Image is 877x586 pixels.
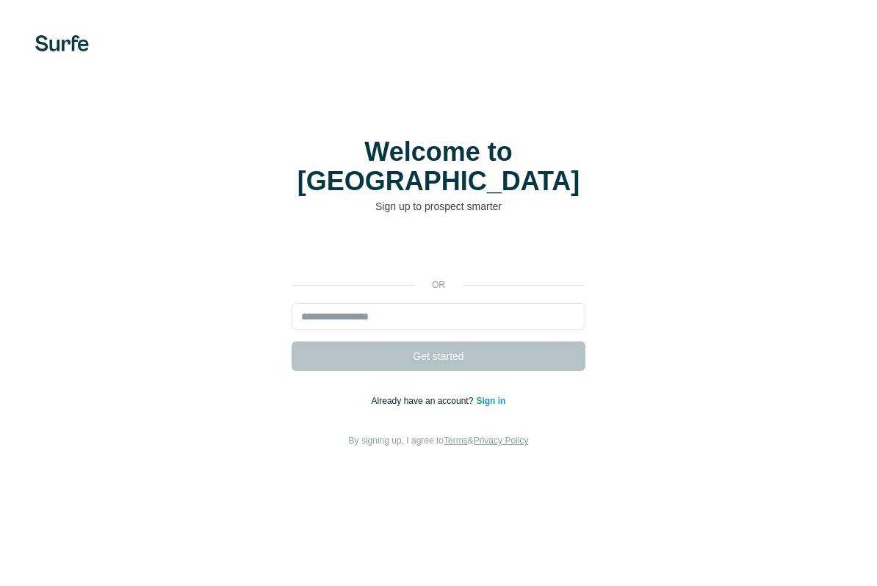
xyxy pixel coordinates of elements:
[284,236,593,268] iframe: Sign in with Google Button
[372,396,477,406] span: Already have an account?
[415,278,462,292] p: or
[35,35,89,51] img: Surfe's logo
[444,435,468,446] a: Terms
[292,199,585,214] p: Sign up to prospect smarter
[292,137,585,196] h1: Welcome to [GEOGRAPHIC_DATA]
[349,435,529,446] span: By signing up, I agree to &
[474,435,529,446] a: Privacy Policy
[476,396,505,406] a: Sign in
